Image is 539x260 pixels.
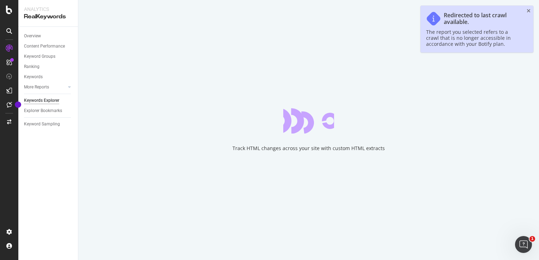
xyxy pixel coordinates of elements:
[24,43,65,50] div: Content Performance
[24,6,72,13] div: Analytics
[24,83,66,91] a: More Reports
[24,120,60,128] div: Keyword Sampling
[527,8,531,13] div: close toast
[24,107,62,114] div: Explorer Bookmarks
[15,101,21,108] div: Tooltip anchor
[232,145,385,152] div: Track HTML changes across your site with custom HTML extracts
[24,83,49,91] div: More Reports
[515,236,532,253] iframe: Intercom live chat
[24,73,73,81] a: Keywords
[24,53,55,60] div: Keyword Groups
[24,97,59,104] div: Keywords Explorer
[24,73,43,81] div: Keywords
[24,97,73,104] a: Keywords Explorer
[24,63,73,70] a: Ranking
[24,43,73,50] a: Content Performance
[24,63,40,70] div: Ranking
[24,107,73,114] a: Explorer Bookmarks
[283,108,334,134] div: animation
[529,236,535,242] span: 1
[426,29,521,47] div: The report you selected refers to a crawl that is no longer accessible in accordance with your Bo...
[24,13,72,21] div: RealKeywords
[24,32,73,40] a: Overview
[24,120,73,128] a: Keyword Sampling
[24,32,41,40] div: Overview
[444,12,521,25] div: Redirected to last crawl available.
[24,53,73,60] a: Keyword Groups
